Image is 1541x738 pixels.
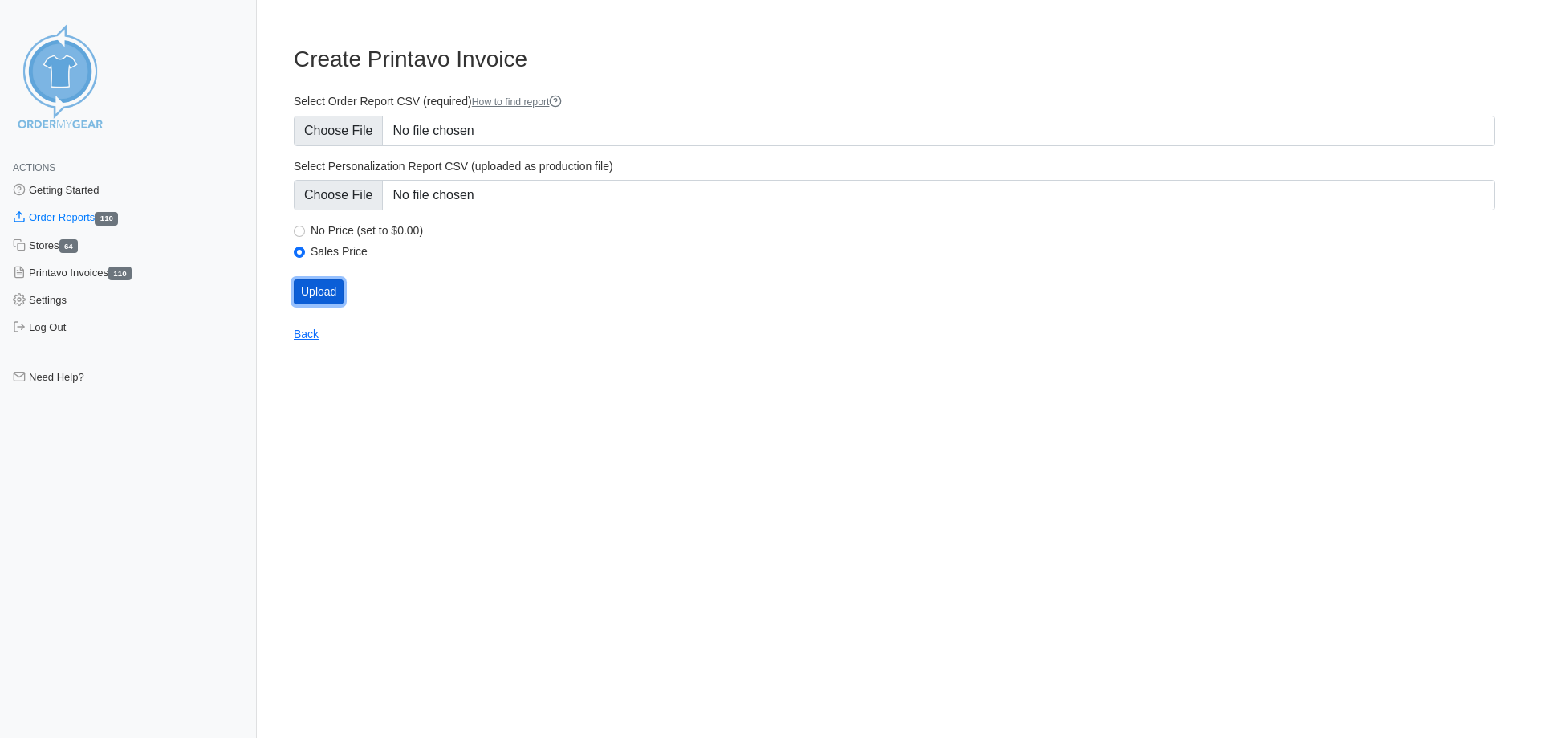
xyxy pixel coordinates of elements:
[294,94,1495,109] label: Select Order Report CSV (required)
[108,267,132,280] span: 110
[472,96,563,108] a: How to find report
[311,244,1495,259] label: Sales Price
[294,328,319,340] a: Back
[59,239,79,253] span: 64
[311,223,1495,238] label: No Price (set to $0.00)
[294,159,1495,173] label: Select Personalization Report CSV (uploaded as production file)
[294,46,1495,73] h3: Create Printavo Invoice
[13,162,55,173] span: Actions
[95,212,118,226] span: 110
[294,279,344,304] input: Upload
